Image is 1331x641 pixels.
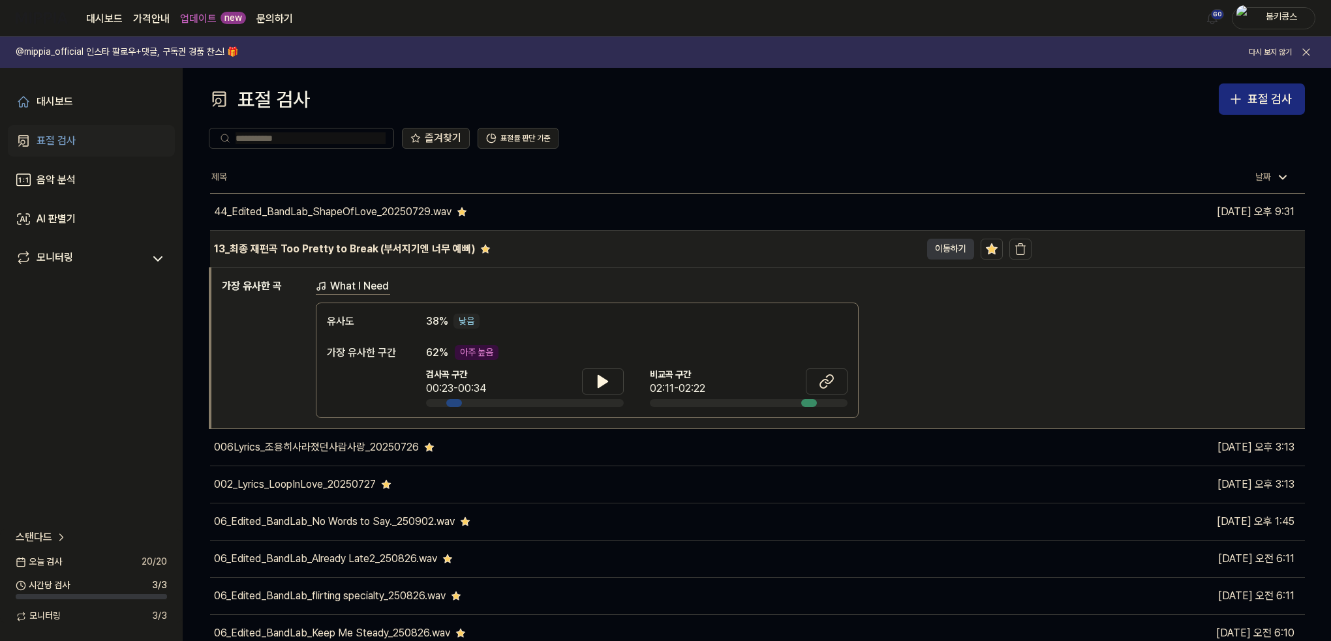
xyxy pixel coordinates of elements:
td: [DATE] 오후 3:13 [1032,429,1306,466]
div: 00:23-00:34 [426,381,486,396]
a: 대시보드 [8,86,175,117]
div: 44_Edited_BandLab_ShapeOfLove_20250729.wav [214,204,451,220]
div: 가장 유사한 구간 [327,345,400,361]
td: [DATE] 오후 3:13 [1032,466,1306,503]
div: 붐키콩스 [1256,10,1307,25]
a: 업데이트 [180,11,217,27]
div: 002_Lyrics_LoopInLove_20250727 [214,477,376,492]
div: 날짜 [1250,167,1294,188]
a: What I Need [316,278,390,295]
button: 표절 검사 [1219,83,1305,115]
td: [DATE] 오후 3:13 [1032,230,1306,267]
img: 알림 [1204,10,1220,26]
div: 06_Edited_BandLab_Keep Me Steady_250826.wav [214,625,450,641]
span: 38 % [426,314,448,329]
button: 다시 보지 않기 [1249,47,1292,58]
a: 스탠다드 [16,529,68,545]
a: 표절 검사 [8,125,175,157]
th: 제목 [210,162,1032,193]
div: 60 [1211,9,1224,20]
button: 가격안내 [133,11,170,27]
div: 유사도 [327,314,400,329]
div: AI 판별기 [37,211,76,227]
span: 스탠다드 [16,529,52,545]
td: [DATE] 오후 1:45 [1032,503,1306,541]
td: [DATE] 오전 6:11 [1032,541,1306,578]
a: 음악 분석 [8,164,175,196]
span: 3 / 3 [152,579,167,592]
button: 표절률 판단 기준 [478,128,558,149]
td: [DATE] 오후 9:31 [1032,193,1306,230]
div: 표절 검사 [209,83,310,115]
span: 62 % [426,345,448,361]
h1: 가장 유사한 곡 [222,278,305,419]
div: 표절 검사 [1247,90,1292,109]
h1: @mippia_official 인스타 팔로우+댓글, 구독권 경품 찬스! 🎁 [16,46,238,59]
div: 아주 높음 [455,345,498,361]
div: 대시보드 [37,94,73,110]
span: 검사곡 구간 [426,368,486,381]
img: profile [1236,5,1252,31]
span: 모니터링 [16,610,61,623]
td: [DATE] 오전 6:11 [1032,578,1306,615]
div: 음악 분석 [37,172,76,188]
button: 즐겨찾기 [402,128,470,149]
span: 3 / 3 [152,610,167,623]
button: 이동하기 [927,239,974,260]
span: 오늘 검사 [16,556,62,569]
a: 모니터링 [16,250,144,268]
span: 20 / 20 [142,556,167,569]
div: 06_Edited_BandLab_Already Late2_250826.wav [214,551,437,567]
button: 알림60 [1202,8,1223,29]
div: 006Lyrics_조용히사라졌던사람사랑_20250726 [214,440,419,455]
button: profile붐키콩스 [1232,7,1315,29]
a: 문의하기 [256,11,293,27]
div: 06_Edited_BandLab_flirting specialty_250826.wav [214,588,446,604]
a: 대시보드 [86,11,123,27]
div: 낮음 [453,314,480,329]
div: 모니터링 [37,250,73,268]
div: new [221,12,246,25]
div: 13_최종 재편곡 Too Pretty to Break (부서지기엔 너무 예뻐) [214,241,475,257]
div: 06_Edited_BandLab_No Words to Say._250902.wav [214,514,455,529]
div: 표절 검사 [37,133,76,149]
a: AI 판별기 [8,203,175,235]
span: 시간당 검사 [16,579,70,592]
span: 비교곡 구간 [650,368,705,381]
div: 02:11-02:22 [650,381,705,396]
